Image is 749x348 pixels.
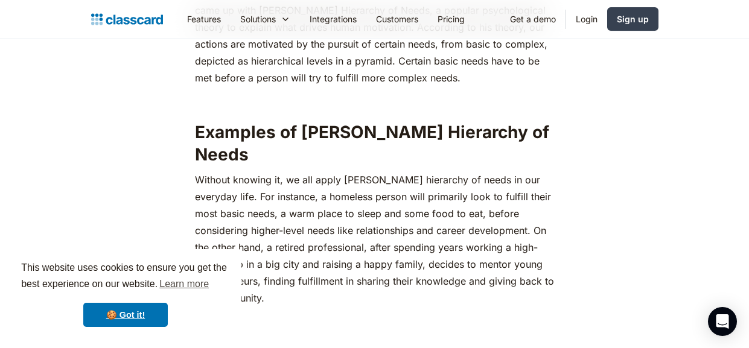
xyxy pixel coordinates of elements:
a: Customers [366,5,428,33]
a: dismiss cookie message [83,303,168,327]
span: This website uses cookies to ensure you get the best experience on our website. [21,261,230,293]
p: ‍Without knowing it, we all apply [PERSON_NAME] hierarchy of needs in our everyday life. For inst... [195,171,555,306]
a: Sign up [607,7,658,31]
a: Integrations [300,5,366,33]
a: Login [566,5,607,33]
h2: Examples of [PERSON_NAME] Hierarchy of Needs [195,121,555,165]
a: home [91,11,163,28]
div: cookieconsent [10,249,241,338]
div: Open Intercom Messenger [708,307,737,336]
div: Sign up [617,13,649,25]
div: Solutions [240,13,276,25]
a: learn more about cookies [158,275,211,293]
p: ‍ [195,92,555,109]
p: ‍ [195,312,555,329]
div: Solutions [231,5,300,33]
a: Pricing [428,5,474,33]
a: Get a demo [500,5,566,33]
a: Features [177,5,231,33]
